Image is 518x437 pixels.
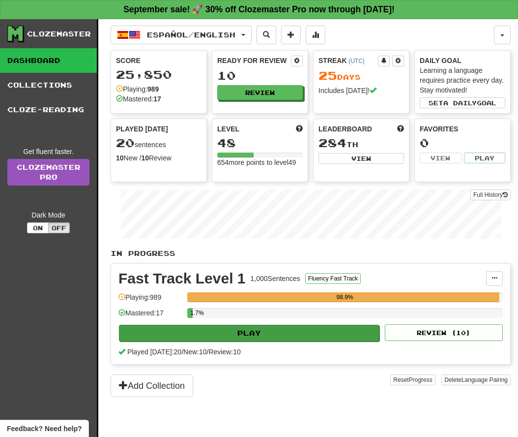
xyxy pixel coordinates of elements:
div: 48 [217,137,303,149]
div: 98.9% [190,292,499,302]
span: Open feedback widget [7,424,82,434]
div: Favorites [420,124,505,134]
span: New: 10 [183,348,206,356]
div: 1,000 Sentences [251,274,300,283]
div: Get fluent faster. [7,147,89,156]
span: / [181,348,183,356]
strong: 17 [153,95,161,103]
button: View [318,153,404,164]
button: Full History [470,189,511,200]
span: 284 [318,136,346,150]
p: In Progress [111,249,511,258]
div: Daily Goal [420,56,505,65]
div: Streak [318,56,378,65]
button: ResetProgress [390,375,435,385]
a: (UTC) [348,58,364,64]
span: / [207,348,209,356]
button: Español/English [111,26,252,44]
a: ClozemasterPro [7,159,89,186]
div: Clozemaster [27,29,91,39]
div: 0 [420,137,505,149]
strong: 10 [141,154,149,162]
div: 1.7% [190,308,193,318]
button: View [420,153,461,163]
span: 25 [318,68,337,82]
span: Leaderboard [318,124,372,134]
button: Seta dailygoal [420,97,505,108]
div: Day s [318,69,404,82]
button: Review [217,85,303,100]
span: This week in points, UTC [397,124,404,134]
button: DeleteLanguage Pairing [441,375,511,385]
span: a daily [443,99,477,106]
button: Review (10) [385,324,503,341]
div: 25,850 [116,68,201,81]
div: 10 [217,69,303,82]
div: th [318,137,404,150]
span: 20 [116,136,135,150]
button: Off [48,222,70,233]
div: Learning a language requires practice every day. Stay motivated! [420,65,505,95]
strong: September sale! 🚀 30% off Clozemaster Pro now through [DATE]! [123,4,395,14]
div: New / Review [116,153,201,163]
span: Español / English [147,31,235,39]
div: Playing: [116,84,159,94]
span: Level [217,124,239,134]
div: 654 more points to level 49 [217,157,303,167]
span: Language Pairing [461,376,508,383]
span: Review: 10 [208,348,240,356]
strong: 989 [147,85,159,93]
button: Add sentence to collection [281,26,301,44]
div: sentences [116,137,201,150]
div: Mastered: 17 [118,308,182,324]
button: Play [119,325,379,342]
button: Search sentences [257,26,276,44]
div: Fast Track Level 1 [118,271,246,286]
div: Ready for Review [217,56,291,65]
button: On [27,222,49,233]
button: Play [464,153,506,163]
div: Mastered: [116,94,161,104]
div: Dark Mode [7,210,89,220]
button: Add Collection [111,375,193,397]
button: More stats [306,26,325,44]
span: Played [DATE] [116,124,168,134]
div: Playing: 989 [118,292,182,309]
div: Includes [DATE]! [318,86,404,95]
div: Score [116,56,201,65]
button: Fluency Fast Track [305,273,361,284]
strong: 10 [116,154,124,162]
span: Progress [409,376,432,383]
span: Played [DATE]: 20 [127,348,181,356]
span: Score more points to level up [296,124,303,134]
